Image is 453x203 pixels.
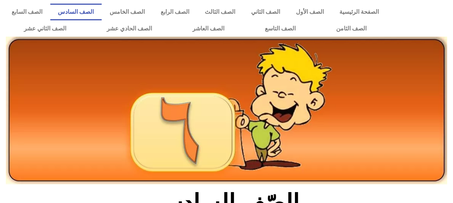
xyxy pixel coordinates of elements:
[332,4,387,20] a: الصفحة الرئيسية
[316,20,387,37] a: الصف الثامن
[172,20,245,37] a: الصف العاشر
[243,4,288,20] a: الصف الثاني
[197,4,244,20] a: الصف الثالث
[245,20,316,37] a: الصف التاسع
[86,20,172,37] a: الصف الحادي عشر
[50,4,102,20] a: الصف السادس
[153,4,197,20] a: الصف الرابع
[102,4,153,20] a: الصف الخامس
[4,20,86,37] a: الصف الثاني عشر
[288,4,332,20] a: الصف الأول
[4,4,50,20] a: الصف السابع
